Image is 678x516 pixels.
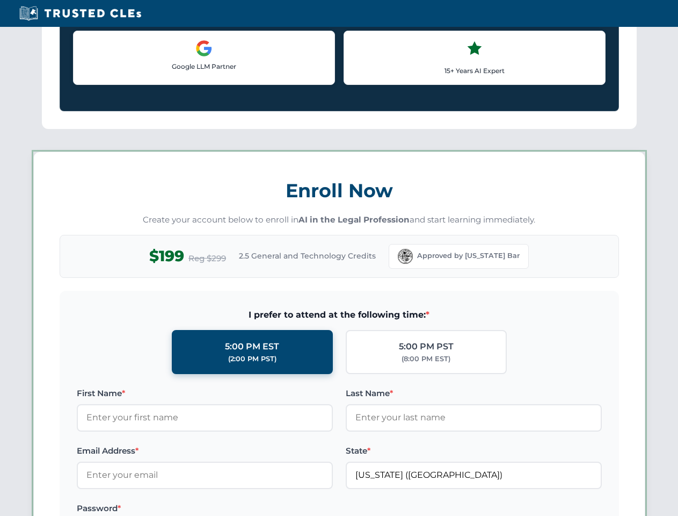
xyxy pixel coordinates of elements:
p: Create your account below to enroll in and start learning immediately. [60,214,619,226]
input: Enter your last name [346,404,602,431]
input: Florida (FL) [346,462,602,489]
span: 2.5 General and Technology Credits [239,250,376,262]
span: Reg $299 [188,252,226,265]
img: Trusted CLEs [16,5,144,21]
label: Last Name [346,387,602,400]
img: Florida Bar [398,249,413,264]
span: $199 [149,244,184,268]
div: (2:00 PM PST) [228,354,276,364]
p: 15+ Years AI Expert [353,66,596,76]
label: First Name [77,387,333,400]
p: Google LLM Partner [82,61,326,71]
span: Approved by [US_STATE] Bar [417,250,520,261]
input: Enter your first name [77,404,333,431]
label: State [346,445,602,457]
div: 5:00 PM PST [399,340,454,354]
span: I prefer to attend at the following time: [77,308,602,322]
img: Google [195,40,213,57]
input: Enter your email [77,462,333,489]
label: Email Address [77,445,333,457]
div: (8:00 PM EST) [402,354,450,364]
div: 5:00 PM EST [225,340,279,354]
strong: AI in the Legal Profession [298,214,410,225]
label: Password [77,502,333,515]
h3: Enroll Now [60,174,619,207]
